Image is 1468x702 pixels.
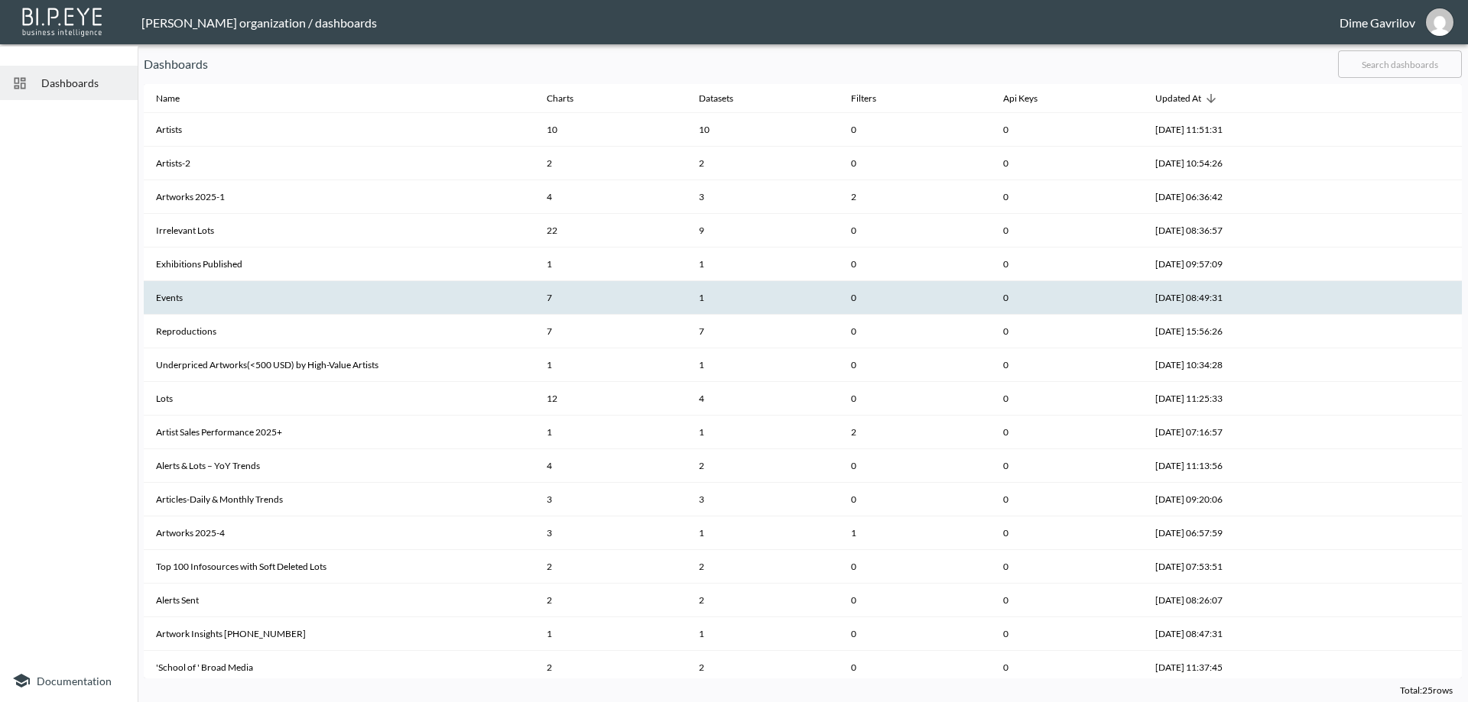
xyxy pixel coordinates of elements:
[687,516,839,550] th: {"type":"div","key":null,"ref":null,"props":{"children":1},"_owner":null}
[144,617,534,651] th: Artwork Insights 2023-2025-3
[839,584,991,617] th: 0
[991,483,1143,516] th: 0
[687,483,839,516] th: {"type":"div","key":null,"ref":null,"props":{"children":3},"_owner":null}
[687,617,839,651] th: {"type":"div","key":null,"ref":null,"props":{"children":1},"_owner":null}
[141,15,1340,30] div: [PERSON_NAME] organization / dashboards
[534,550,687,584] th: 2
[1143,516,1309,550] th: 2025-08-21, 06:57:59
[687,382,839,416] th: {"type":"div","key":null,"ref":null,"props":{"children":4},"_owner":null}
[534,449,687,483] th: 4
[699,661,827,674] div: 2
[1310,113,1462,147] th: {"key":null,"ref":null,"props":{},"_owner":null}
[839,315,991,348] th: 0
[687,214,839,247] th: {"type":"div","key":null,"ref":null,"props":{"children":9},"_owner":null}
[699,89,733,108] div: Datasets
[534,416,687,449] th: 1
[144,651,534,684] th: 'School of ' Broad Media
[1143,247,1309,281] th: 2025-09-09, 09:57:09
[144,382,534,416] th: Lots
[1143,449,1309,483] th: 2025-09-02, 11:13:56
[144,584,534,617] th: Alerts Sent
[699,123,827,136] div: 10
[839,617,991,651] th: 0
[699,459,827,472] div: 2
[144,449,534,483] th: Alerts & Lots – YoY Trends
[991,516,1143,550] th: 0
[1143,550,1309,584] th: 2025-08-13, 07:53:51
[1338,45,1462,83] input: Search dashboards
[547,89,573,108] div: Charts
[991,315,1143,348] th: 0
[144,348,534,382] th: Underpriced Artworks(<500 USD) by High-Value Artists
[1310,516,1462,550] th: {"key":null,"ref":null,"props":{},"_owner":null}
[1155,89,1201,108] div: Updated At
[534,382,687,416] th: 12
[1143,617,1309,651] th: 2025-08-08, 08:47:31
[144,483,534,516] th: Articles-Daily & Monthly Trends
[991,281,1143,315] th: 0
[1143,281,1309,315] th: 2025-09-09, 08:49:31
[991,180,1143,214] th: 0
[1310,281,1462,315] th: {"key":null,"ref":null,"props":{},"_owner":null}
[37,675,112,687] span: Documentation
[1310,449,1462,483] th: {"key":null,"ref":null,"props":{},"_owner":null}
[534,348,687,382] th: 1
[144,180,534,214] th: Artworks 2025-1
[991,147,1143,180] th: 0
[699,358,827,371] div: 1
[1143,651,1309,684] th: 2025-08-05, 11:37:45
[144,281,534,315] th: Events
[839,550,991,584] th: 0
[699,627,827,640] div: 1
[534,651,687,684] th: 2
[1310,617,1462,651] th: {"key":null,"ref":null,"props":{},"_owner":null}
[851,89,876,108] div: Filters
[1155,89,1221,108] span: Updated At
[699,157,827,170] div: 2
[991,247,1143,281] th: 0
[699,224,827,237] div: 9
[687,416,839,449] th: {"type":"div","key":null,"ref":null,"props":{"children":1},"_owner":null}
[1143,180,1309,214] th: 2025-09-29, 06:36:42
[699,594,827,607] div: 2
[839,348,991,382] th: 0
[1310,180,1462,214] th: {"key":null,"ref":null,"props":{},"_owner":null}
[699,325,827,338] div: 7
[1426,8,1453,36] img: 824500bb9a4f4c3414e9e9585522625d
[991,550,1143,584] th: 0
[991,584,1143,617] th: 0
[1143,483,1309,516] th: 2025-08-29, 09:20:06
[534,180,687,214] th: 4
[534,315,687,348] th: 7
[1415,4,1464,40] button: dime@mutualart.com
[1400,684,1453,696] span: Total: 25 rows
[1310,550,1462,584] th: {"key":null,"ref":null,"props":{},"_owner":null}
[1310,483,1462,516] th: {"key":null,"ref":null,"props":{},"_owner":null}
[1003,89,1057,108] span: Api Keys
[839,247,991,281] th: 0
[534,147,687,180] th: 2
[687,651,839,684] th: {"type":"div","key":null,"ref":null,"props":{"children":2},"_owner":null}
[144,416,534,449] th: Artist Sales Performance 2025+
[1143,382,1309,416] th: 2025-09-04, 11:25:33
[1143,315,1309,348] th: 2025-09-08, 15:56:26
[1143,147,1309,180] th: 2025-09-30, 10:54:26
[699,526,827,539] div: 1
[991,651,1143,684] th: 0
[156,89,180,108] div: Name
[991,449,1143,483] th: 0
[687,348,839,382] th: {"type":"div","key":null,"ref":null,"props":{"children":1},"_owner":null}
[144,113,534,147] th: Artists
[991,416,1143,449] th: 0
[699,560,827,573] div: 2
[839,516,991,550] th: 1
[839,281,991,315] th: 0
[839,180,991,214] th: 2
[1003,89,1038,108] div: Api Keys
[1310,147,1462,180] th: {"key":null,"ref":null,"props":{},"_owner":null}
[839,214,991,247] th: 0
[41,75,125,91] span: Dashboards
[687,247,839,281] th: {"type":"div","key":null,"ref":null,"props":{"children":1},"_owner":null}
[839,382,991,416] th: 0
[1143,416,1309,449] th: 2025-09-03, 07:16:57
